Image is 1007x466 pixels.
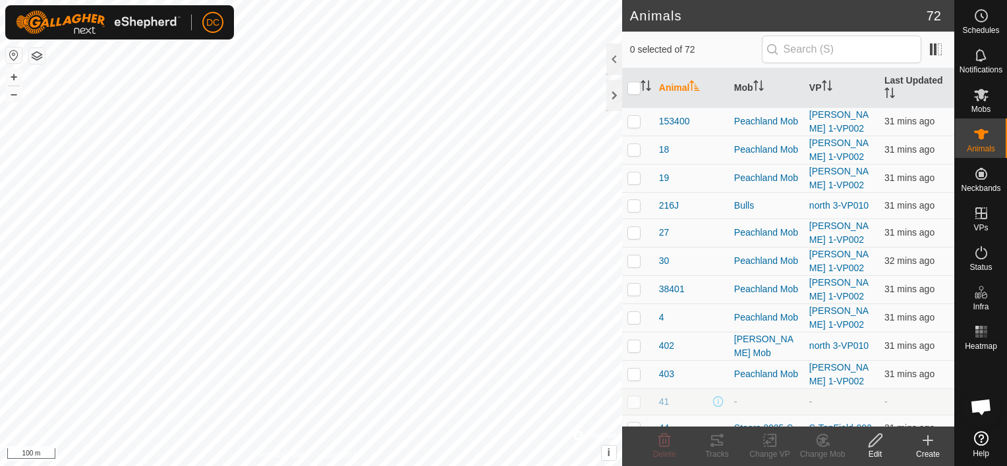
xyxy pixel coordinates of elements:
a: Help [955,426,1007,463]
span: 31 Aug 2025, 10:24 am [884,423,935,433]
span: Mobs [971,105,991,113]
span: Infra [973,303,989,311]
a: [PERSON_NAME] 1-VP002 [809,249,869,273]
a: [PERSON_NAME] 1-VP002 [809,138,869,162]
div: Create [902,448,954,460]
div: [PERSON_NAME] Mob [734,332,799,360]
app-display-virtual-paddock-transition: - [809,396,813,407]
span: Animals [967,145,995,153]
span: 72 [927,6,941,26]
span: 38401 [659,282,685,296]
span: 27 [659,226,670,240]
th: Animal [654,68,729,108]
p-sorticon: Activate to sort [753,82,764,93]
span: Notifications [960,66,1002,74]
span: 403 [659,367,674,381]
span: 31 Aug 2025, 10:25 am [884,116,935,126]
span: 31 Aug 2025, 10:25 am [884,200,935,211]
a: north 3-VP010 [809,340,869,351]
a: S-TopField-002 [809,423,872,433]
span: 402 [659,339,674,353]
a: [PERSON_NAME] 1-VP002 [809,277,869,301]
span: - [884,396,888,407]
div: Peachland Mob [734,311,799,324]
a: north 3-VP010 [809,200,869,211]
div: Peachland Mob [734,282,799,296]
span: Schedules [962,26,999,34]
button: + [6,69,22,85]
span: 216J [659,199,679,213]
span: 18 [659,143,670,157]
span: Heatmap [965,342,997,350]
a: [PERSON_NAME] 1-VP002 [809,362,869,386]
span: 31 Aug 2025, 10:23 am [884,255,935,266]
div: Peachland Mob [734,171,799,185]
div: Tracks [691,448,743,460]
button: Map Layers [29,48,45,64]
span: 19 [659,171,670,185]
span: 153400 [659,115,690,128]
span: i [608,447,610,458]
div: - [734,395,799,409]
div: Peachland Mob [734,254,799,268]
a: Contact Us [324,449,363,461]
div: Bulls [734,199,799,213]
div: Change VP [743,448,796,460]
p-sorticon: Activate to sort [689,82,700,93]
p-sorticon: Activate to sort [822,82,832,93]
h2: Animals [630,8,927,24]
a: Open chat [962,387,1001,427]
span: DC [206,16,219,30]
img: Gallagher Logo [16,11,181,34]
button: – [6,86,22,102]
span: 31 Aug 2025, 10:25 am [884,369,935,379]
span: 31 Aug 2025, 10:25 am [884,312,935,323]
div: Edit [849,448,902,460]
a: [PERSON_NAME] 1-VP002 [809,166,869,190]
div: Peachland Mob [734,143,799,157]
a: [PERSON_NAME] 1-VP002 [809,305,869,330]
span: Status [969,263,992,271]
button: i [602,446,616,460]
span: 31 Aug 2025, 10:25 am [884,144,935,155]
th: VP [804,68,879,108]
a: Privacy Policy [259,449,308,461]
input: Search (S) [762,36,921,63]
span: 0 selected of 72 [630,43,762,57]
span: Delete [653,450,676,459]
span: 31 Aug 2025, 10:25 am [884,284,935,294]
div: Peachland Mob [734,226,799,240]
div: Peachland Mob [734,115,799,128]
button: Reset Map [6,47,22,63]
div: Peachland Mob [734,367,799,381]
span: 41 [659,395,670,409]
span: 31 Aug 2025, 10:25 am [884,340,935,351]
span: 31 Aug 2025, 10:25 am [884,227,935,238]
span: 31 Aug 2025, 10:25 am [884,172,935,183]
p-sorticon: Activate to sort [641,82,651,93]
a: [PERSON_NAME] 1-VP002 [809,109,869,134]
th: Mob [729,68,804,108]
span: Neckbands [961,184,1000,192]
div: Change Mob [796,448,849,460]
span: 30 [659,254,670,268]
span: VPs [973,224,988,232]
span: 44 [659,421,670,435]
th: Last Updated [879,68,954,108]
p-sorticon: Activate to sort [884,90,895,100]
a: [PERSON_NAME] 1-VP002 [809,220,869,245]
div: Steers 2025-S [734,421,799,435]
span: 4 [659,311,664,324]
span: Help [973,450,989,457]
